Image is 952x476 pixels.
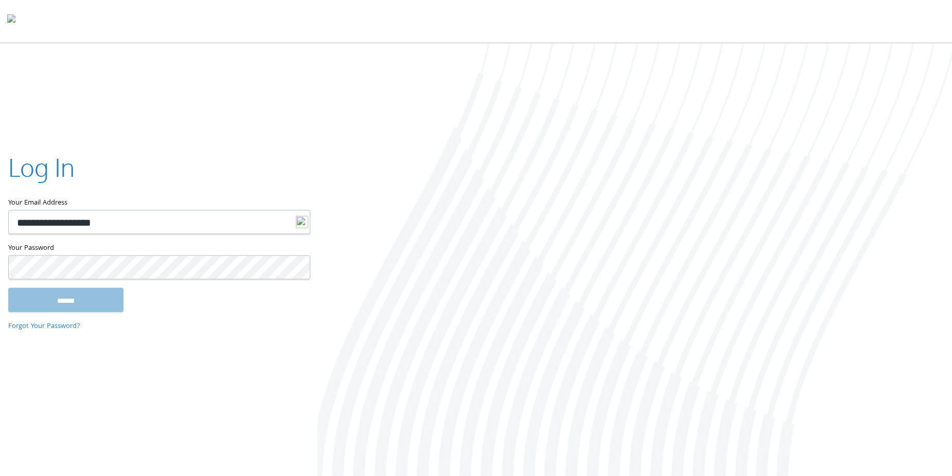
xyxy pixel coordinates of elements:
[8,321,80,333] a: Forgot Your Password?
[8,150,75,185] h2: Log In
[8,243,309,255] label: Your Password
[290,216,302,228] keeper-lock: Open Keeper Popup
[296,216,308,228] img: logo-new.svg
[7,11,15,31] img: todyl-logo-dark.svg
